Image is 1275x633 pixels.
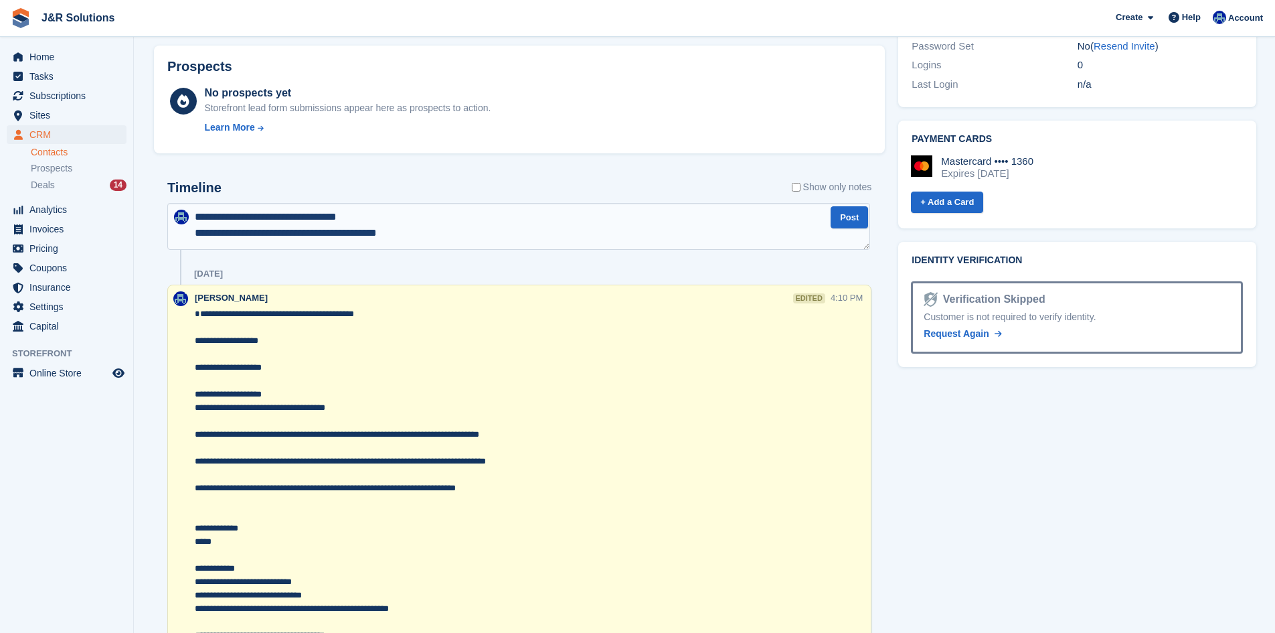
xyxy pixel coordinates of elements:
[31,162,72,175] span: Prospects
[29,67,110,86] span: Tasks
[7,86,126,105] a: menu
[29,106,110,125] span: Sites
[831,206,868,228] button: Post
[195,293,268,303] span: [PERSON_NAME]
[31,178,126,192] a: Deals 14
[12,347,133,360] span: Storefront
[29,125,110,144] span: CRM
[1213,11,1226,24] img: Macie Adcock
[167,180,222,196] h2: Timeline
[793,293,825,303] div: edited
[1228,11,1263,25] span: Account
[7,200,126,219] a: menu
[1078,58,1243,73] div: 0
[1078,77,1243,92] div: n/a
[29,220,110,238] span: Invoices
[110,365,126,381] a: Preview store
[831,291,863,304] div: 4:10 PM
[7,364,126,382] a: menu
[7,106,126,125] a: menu
[7,259,126,277] a: menu
[912,58,1077,73] div: Logins
[1090,40,1159,52] span: ( )
[204,101,491,115] div: Storefront lead form submissions appear here as prospects to action.
[29,364,110,382] span: Online Store
[29,86,110,105] span: Subscriptions
[29,278,110,297] span: Insurance
[7,297,126,316] a: menu
[911,155,932,177] img: Mastercard Logo
[36,7,120,29] a: J&R Solutions
[7,67,126,86] a: menu
[29,200,110,219] span: Analytics
[1116,11,1142,24] span: Create
[110,180,126,191] div: 14
[11,8,31,28] img: stora-icon-8386f47178a22dfd0bd8f6a31ec36ba5ce8667c1dd55bd0f319d3a0aa187defe.svg
[924,292,937,307] img: Identity Verification Ready
[792,180,872,194] label: Show only notes
[7,48,126,66] a: menu
[792,180,800,194] input: Show only notes
[924,310,1230,324] div: Customer is not required to verify identity.
[1182,11,1201,24] span: Help
[924,327,1001,341] a: Request Again
[204,121,491,135] a: Learn More
[167,59,232,74] h2: Prospects
[1094,40,1155,52] a: Resend Invite
[31,161,126,175] a: Prospects
[938,291,1045,307] div: Verification Skipped
[1078,39,1243,54] div: No
[29,297,110,316] span: Settings
[174,210,189,224] img: Macie Adcock
[911,192,983,214] a: + Add a Card
[924,328,989,339] span: Request Again
[941,167,1033,180] div: Expires [DATE]
[29,259,110,277] span: Coupons
[173,291,188,306] img: Macie Adcock
[204,85,491,101] div: No prospects yet
[31,146,126,159] a: Contacts
[941,155,1033,167] div: Mastercard •••• 1360
[912,134,1243,145] h2: Payment cards
[7,278,126,297] a: menu
[912,77,1077,92] div: Last Login
[7,125,126,144] a: menu
[29,239,110,258] span: Pricing
[912,255,1243,266] h2: Identity verification
[31,179,55,192] span: Deals
[7,220,126,238] a: menu
[912,39,1077,54] div: Password Set
[7,239,126,258] a: menu
[194,269,223,279] div: [DATE]
[7,317,126,336] a: menu
[204,121,254,135] div: Learn More
[29,317,110,336] span: Capital
[29,48,110,66] span: Home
